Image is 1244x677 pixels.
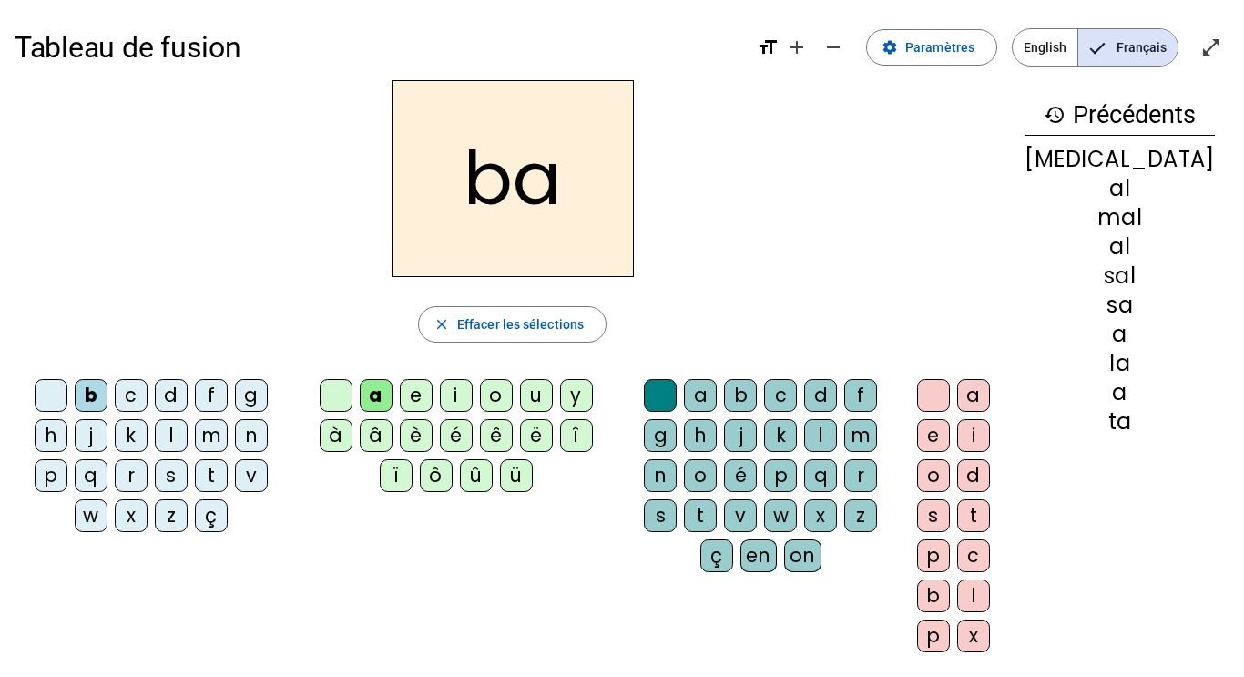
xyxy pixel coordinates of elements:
[440,379,473,412] div: i
[917,499,950,532] div: s
[822,36,844,58] mat-icon: remove
[195,459,228,492] div: t
[844,459,877,492] div: r
[844,499,877,532] div: z
[957,620,990,652] div: x
[644,419,677,452] div: g
[757,36,779,58] mat-icon: format_size
[15,18,742,77] h1: Tableau de fusion
[917,580,950,612] div: b
[115,419,148,452] div: k
[195,379,228,412] div: f
[1078,29,1178,66] span: Français
[786,36,808,58] mat-icon: add
[804,379,837,412] div: d
[1025,178,1215,200] div: al
[957,419,990,452] div: i
[195,499,228,532] div: ç
[560,419,593,452] div: î
[75,459,107,492] div: q
[844,379,877,412] div: f
[917,539,950,572] div: p
[1025,411,1215,433] div: ta
[433,316,450,333] mat-icon: close
[235,419,268,452] div: n
[480,419,513,452] div: ê
[917,419,950,452] div: e
[420,459,453,492] div: ô
[1012,28,1178,67] mat-button-toggle-group: Language selection
[115,459,148,492] div: r
[520,379,553,412] div: u
[320,419,352,452] div: à
[1044,104,1066,126] mat-icon: history
[440,419,473,452] div: é
[1025,149,1215,170] div: [MEDICAL_DATA]
[1193,29,1229,66] button: Entrer en plein écran
[764,499,797,532] div: w
[400,419,433,452] div: è
[418,306,607,343] button: Effacer les sélections
[1025,207,1215,229] div: mal
[155,459,188,492] div: s
[1200,36,1222,58] mat-icon: open_in_full
[700,539,733,572] div: ç
[520,419,553,452] div: ë
[724,419,757,452] div: j
[560,379,593,412] div: y
[35,419,67,452] div: h
[957,539,990,572] div: c
[1025,236,1215,258] div: al
[764,379,797,412] div: c
[1025,382,1215,404] div: a
[724,499,757,532] div: v
[882,39,898,56] mat-icon: settings
[400,379,433,412] div: e
[75,379,107,412] div: b
[235,379,268,412] div: g
[1025,353,1215,374] div: la
[684,379,717,412] div: a
[804,419,837,452] div: l
[1025,265,1215,287] div: sal
[804,499,837,532] div: x
[75,419,107,452] div: j
[1013,29,1077,66] span: English
[764,459,797,492] div: p
[844,419,877,452] div: m
[1025,294,1215,316] div: sa
[155,419,188,452] div: l
[480,379,513,412] div: o
[905,36,974,58] span: Paramètres
[235,459,268,492] div: v
[724,379,757,412] div: b
[115,499,148,532] div: x
[724,459,757,492] div: é
[75,499,107,532] div: w
[957,459,990,492] div: d
[957,379,990,412] div: a
[684,459,717,492] div: o
[917,459,950,492] div: o
[957,499,990,532] div: t
[684,419,717,452] div: h
[815,29,851,66] button: Diminuer la taille de la police
[779,29,815,66] button: Augmenter la taille de la police
[1025,323,1215,345] div: a
[457,313,584,335] span: Effacer les sélections
[644,459,677,492] div: n
[784,539,821,572] div: on
[917,620,950,652] div: p
[195,419,228,452] div: m
[35,459,67,492] div: p
[155,379,188,412] div: d
[957,580,990,612] div: l
[804,459,837,492] div: q
[500,459,533,492] div: ü
[740,539,777,572] div: en
[360,379,393,412] div: a
[1025,95,1215,136] h3: Précédents
[360,419,393,452] div: â
[392,80,634,277] h2: ba
[155,499,188,532] div: z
